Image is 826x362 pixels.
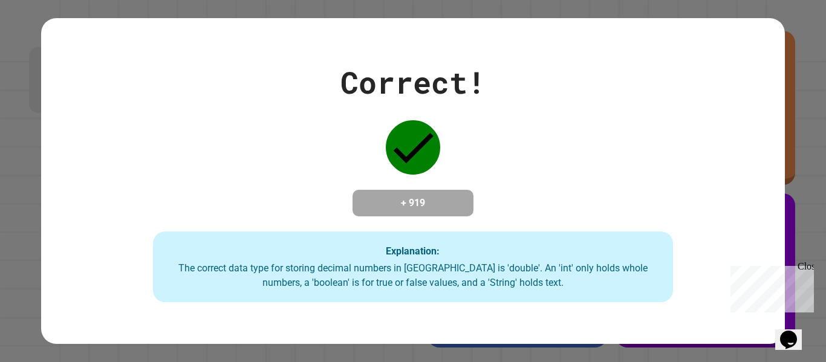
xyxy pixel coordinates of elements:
[165,261,662,290] div: The correct data type for storing decimal numbers in [GEOGRAPHIC_DATA] is 'double'. An 'int' only...
[386,245,440,256] strong: Explanation:
[5,5,83,77] div: Chat with us now!Close
[365,196,461,210] h4: + 919
[340,60,486,105] div: Correct!
[775,314,814,350] iframe: chat widget
[726,261,814,312] iframe: chat widget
